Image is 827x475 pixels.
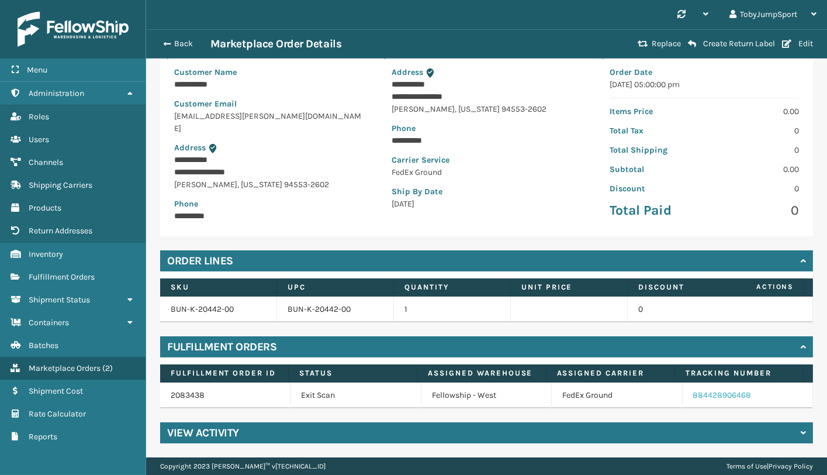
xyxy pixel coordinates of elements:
p: 0 [711,144,799,156]
p: [EMAIL_ADDRESS][PERSON_NAME][DOMAIN_NAME] [174,110,364,135]
p: Ship By Date [392,185,581,198]
span: Reports [29,432,57,442]
p: Customer Name [174,66,364,78]
p: [PERSON_NAME] , [US_STATE] 94553-2602 [392,103,581,115]
label: Fulfillment Order Id [171,368,278,378]
a: 2083438 [171,390,205,400]
span: Shipping Carriers [29,180,92,190]
p: [DATE] 05:00:00 pm [610,78,799,91]
span: Channels [29,157,63,167]
span: Return Addresses [29,226,92,236]
span: Inventory [29,249,63,259]
label: Status [299,368,406,378]
h4: Order Lines [167,254,233,268]
span: Rate Calculator [29,409,86,419]
label: Discount [638,282,733,292]
button: Create Return Label [684,39,778,49]
span: Marketplace Orders [29,363,101,373]
p: FedEx Ground [392,166,581,178]
p: Phone [392,122,581,135]
span: ( 2 ) [102,363,113,373]
i: Create Return Label [688,39,696,49]
span: Menu [27,65,47,75]
button: Replace [634,39,684,49]
td: Exit Scan [290,383,421,408]
label: Unit Price [521,282,617,292]
button: Back [157,39,210,49]
span: Users [29,135,49,144]
span: Fulfillment Orders [29,272,95,282]
label: Assigned Warehouse [428,368,535,378]
label: SKU [171,282,266,292]
a: Terms of Use [726,462,767,470]
p: Copyright 2023 [PERSON_NAME]™ v [TECHNICAL_ID] [160,457,326,475]
h3: Marketplace Order Details [210,37,341,51]
p: Total Paid [610,202,697,219]
a: Privacy Policy [769,462,813,470]
p: [DATE] [392,198,581,210]
a: 884428906468 [693,390,752,400]
p: 0 [711,125,799,137]
p: Discount [610,183,697,195]
p: 0 [711,202,799,219]
td: 1 [394,297,511,322]
p: Subtotal [610,163,697,175]
p: Total Shipping [610,144,697,156]
a: BUN-K-20442-00 [171,304,234,314]
p: 0 [711,183,799,195]
label: Tracking Number [686,368,793,378]
td: 0 [628,297,745,322]
label: UPC [288,282,383,292]
h4: View Activity [167,426,239,440]
td: Fellowship - West [421,383,552,408]
span: Shipment Status [29,295,90,305]
td: BUN-K-20442-00 [277,297,394,322]
i: Replace [638,40,648,48]
p: 0.00 [711,163,799,175]
span: Administration [29,88,84,98]
p: Order Date [610,66,799,78]
span: Products [29,203,61,213]
span: Containers [29,318,69,328]
p: Phone [174,198,364,210]
p: 0.00 [711,105,799,118]
p: Carrier Service [392,154,581,166]
div: | [726,457,813,475]
i: Edit [782,40,791,48]
p: Total Tax [610,125,697,137]
button: Edit [778,39,816,49]
span: Address [392,67,423,77]
span: Roles [29,112,49,122]
label: Assigned Carrier [557,368,664,378]
td: FedEx Ground [552,383,682,408]
span: Shipment Cost [29,386,83,396]
label: Quantity [404,282,500,292]
span: Batches [29,340,58,350]
h4: Fulfillment Orders [167,340,276,354]
img: logo [18,12,129,47]
span: Address [174,143,206,153]
span: Actions [719,277,801,297]
p: Items Price [610,105,697,118]
p: Customer Email [174,98,364,110]
p: [PERSON_NAME] , [US_STATE] 94553-2602 [174,178,364,191]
